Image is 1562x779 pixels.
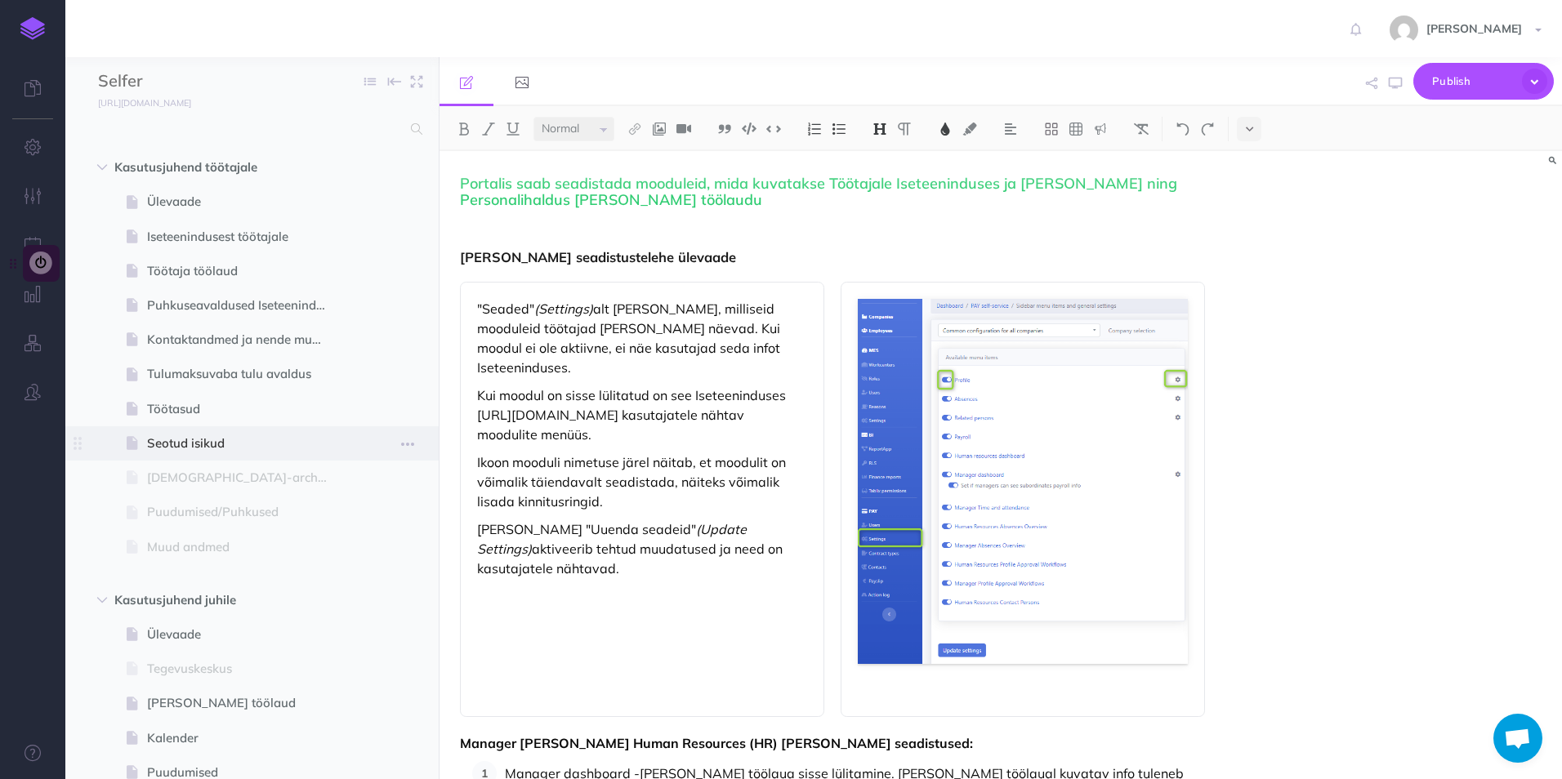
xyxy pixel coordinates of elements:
em: (Settings) [534,300,593,317]
span: Töötaja töölaud [147,261,341,281]
span: [PERSON_NAME] seadistustelehe ülevaade [460,248,736,265]
img: Paragraph button [897,122,912,136]
img: Code block button [742,122,756,135]
small: [URL][DOMAIN_NAME] [98,97,191,109]
img: iTLHY1MUm9D6Wdiy9D2X.png [858,299,1188,664]
img: Add image button [652,122,667,136]
span: Tulumaksuvaba tulu avaldus [147,364,341,384]
span: [PERSON_NAME] [1418,21,1530,36]
button: Publish [1413,63,1554,100]
span: Puhkuseavaldused Iseteeninduses [147,296,341,315]
img: Blockquote button [717,122,732,136]
img: ee65855e18b60f7c6c31020ba47c0764.jpg [1390,16,1418,44]
img: Inline code button [766,122,781,135]
p: "Seaded" alt [PERSON_NAME], milliseid mooduleid töötajad [PERSON_NAME] näevad. Kui moodul ei ole ... [477,299,807,377]
p: Kui moodul on sisse lülitatud on see Iseteeninduses [URL][DOMAIN_NAME] kasutajatele nähtav moodul... [477,385,807,444]
span: Kalender [147,728,341,748]
img: Text color button [938,122,953,136]
img: Link button [627,122,642,136]
img: Italic button [481,122,496,136]
span: Kontaktandmed ja nende muutmine [147,330,341,349]
img: Add video button [676,122,691,136]
p: [PERSON_NAME] "Uuenda seadeid" aktiveerib tehtud muudatused ja need on kasutajatele nähtavad. [477,519,807,578]
img: Redo [1200,122,1215,136]
span: Seotud isikud [147,434,341,453]
img: Underline button [506,122,520,136]
span: Kasutusjuhend juhile [114,590,320,610]
img: Alignment dropdown menu button [1003,122,1018,136]
span: Ülevaade [147,192,341,211]
span: Iseteenindusest töötajale [147,227,341,247]
span: Töötasud [147,399,341,419]
img: Create table button [1069,122,1083,136]
p: Ikoon mooduli nimetuse järel näitab, et moodulit on võimalik täiendavalt seadistada, näiteks võim... [477,452,807,511]
img: logo-mark.svg [20,17,45,40]
span: [DEMOGRAPHIC_DATA]-archive [147,468,341,487]
img: Ordered list button [807,122,822,136]
span: Kasutusjuhend töötajale [114,158,320,177]
span: Portalis saab seadistada mooduleid, mida kuvatakse Töötajale Iseteeninduses ja [PERSON_NAME] ning... [460,174,1181,209]
span: Ülevaade [147,625,341,644]
input: Documentation Name [98,69,290,94]
span: Tegevuskeskus [147,659,341,679]
a: Open chat [1493,714,1542,763]
span: Manager [PERSON_NAME] Human Resources (HR) [PERSON_NAME] seadistused: [460,735,973,751]
img: Callout dropdown menu button [1093,122,1108,136]
a: [URL][DOMAIN_NAME] [65,94,208,110]
span: Muud andmed [147,537,341,557]
span: Puudumised/Puhkused [147,502,341,522]
img: Undo [1176,122,1190,136]
span: [PERSON_NAME] töölaud [147,693,341,713]
img: Headings dropdown button [872,122,887,136]
img: Unordered list button [832,122,846,136]
img: Text background color button [962,122,977,136]
span: Publish [1432,69,1514,94]
img: Bold button [457,122,471,136]
img: Clear styles button [1134,122,1149,136]
input: Search [98,114,401,144]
